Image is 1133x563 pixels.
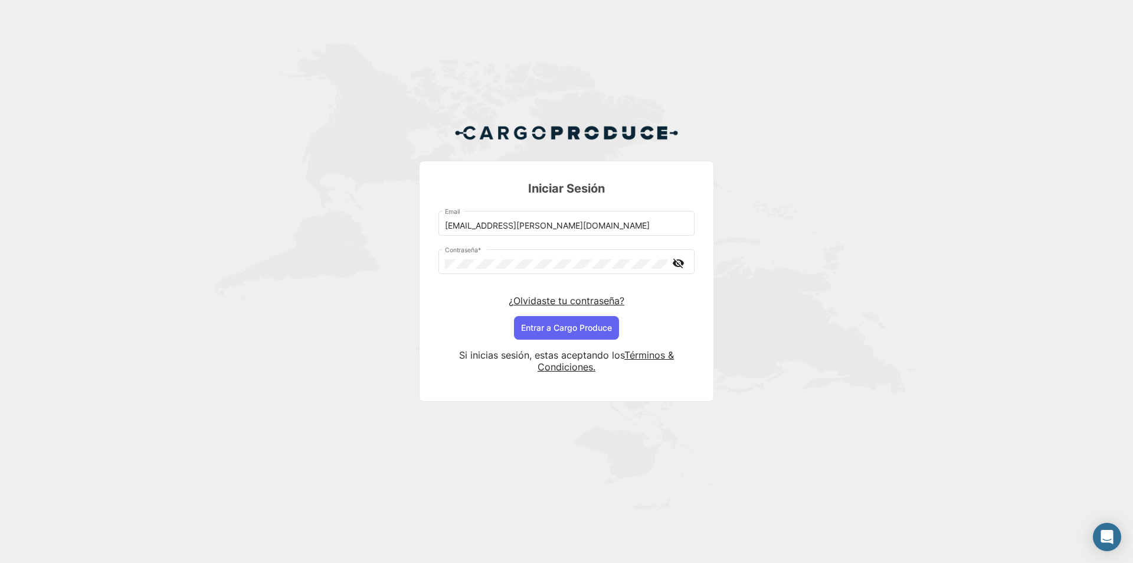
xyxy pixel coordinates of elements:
a: ¿Olvidaste tu contraseña? [509,295,624,307]
h3: Iniciar Sesión [438,180,695,197]
mat-icon: visibility_off [671,256,685,271]
span: Si inicias sesión, estas aceptando los [459,349,624,361]
div: Abrir Intercom Messenger [1093,523,1121,551]
button: Entrar a Cargo Produce [514,316,619,340]
img: Cargo Produce Logo [454,119,679,147]
a: Términos & Condiciones. [538,349,674,373]
input: Email [445,221,689,231]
